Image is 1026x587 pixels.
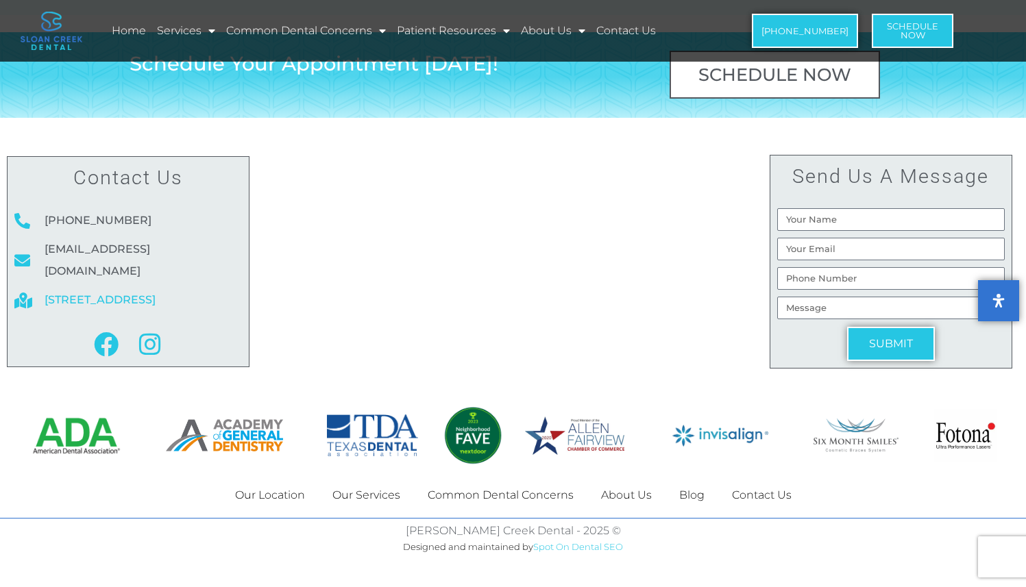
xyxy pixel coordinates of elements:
[41,238,243,282] span: [EMAIL_ADDRESS][DOMAIN_NAME]
[155,15,217,47] a: Services
[777,297,1005,319] input: Message
[406,524,621,537] a: [PERSON_NAME] Creek Dental - 2025 ©
[813,419,899,452] img: Member of Six Month Smiles
[698,66,851,84] span: Schedule Now
[319,479,414,511] a: Our Services
[14,238,242,282] a: [EMAIL_ADDRESS][DOMAIN_NAME]
[533,541,623,552] a: Spot On Dental SEO
[41,210,151,232] span: [PHONE_NUMBER]
[166,419,283,451] img: academy of general dentistry
[41,289,156,311] span: [STREET_ADDRESS]
[777,238,1005,260] input: Your Email
[934,409,997,463] img: Fotona Laser Dentistry
[665,479,718,511] a: Blog
[221,479,319,511] a: Our Location
[32,416,122,455] img: American Dental Association
[869,338,913,349] span: SUBMIT
[395,15,512,47] a: Patient Resources
[872,14,953,48] a: ScheduleNow
[777,267,1005,290] input: Only numbers and phone characters (#, -, *, etc) are accepted.
[263,140,756,383] iframe: Sloan Creek Dental
[14,210,242,232] a: [PHONE_NUMBER]
[224,15,388,47] a: Common Dental Concerns
[752,14,858,48] a: [PHONE_NUMBER]
[130,479,897,511] nav: Menu
[777,208,1005,231] input: Your Name
[978,280,1019,321] button: Open Accessibility Panel
[525,416,625,455] img: Member of Allen Fairview Chamber of Commerce
[887,22,938,40] span: Schedule Now
[443,405,503,466] img: Sloan Creek Dental Nextdoor Fave 2023
[110,15,705,47] nav: Menu
[718,479,805,511] a: Contact Us
[777,162,1005,190] h3: Send Us A Message
[110,15,148,47] a: Home
[130,53,639,73] p: Schedule Your Appointment [DATE]!
[519,15,587,47] a: About Us
[587,479,665,511] a: About Us
[777,208,1005,368] form: Send us a message
[14,164,242,191] h3: Contact Us
[327,414,418,456] img: Texas Dental Association
[130,536,897,558] p: Designed and maintained by
[847,327,935,361] button: SUBMIT
[414,479,587,511] a: Common Dental Concerns
[594,15,658,47] a: Contact Us
[761,27,848,36] span: [PHONE_NUMBER]
[670,51,880,99] a: Schedule Now
[672,425,769,447] img: Invisalign Logo
[21,12,82,50] img: logo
